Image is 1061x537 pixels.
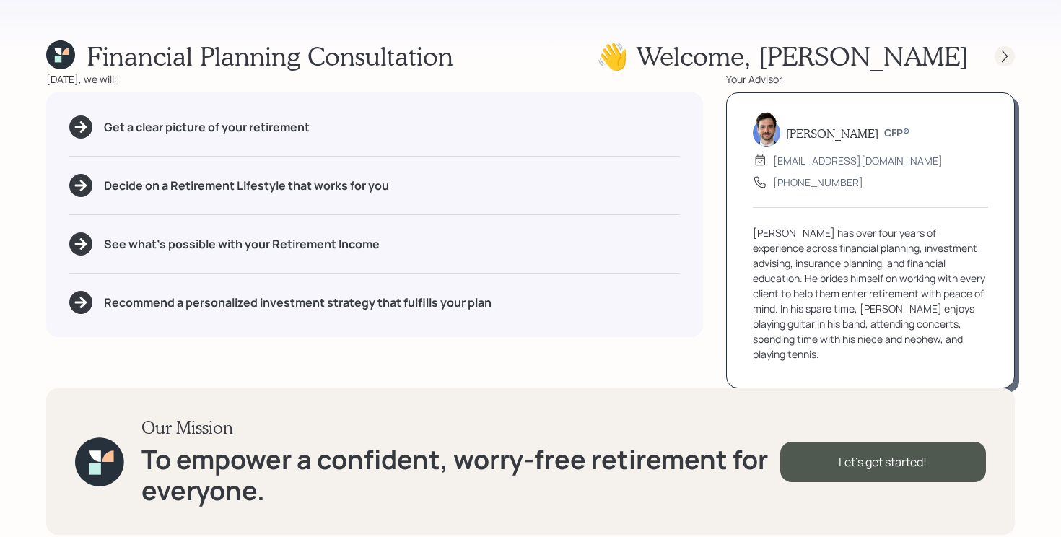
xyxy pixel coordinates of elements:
[753,112,780,147] img: jonah-coleman-headshot.png
[104,237,380,251] h5: See what's possible with your Retirement Income
[104,296,492,310] h5: Recommend a personalized investment strategy that fulfills your plan
[773,175,863,190] div: [PHONE_NUMBER]
[46,71,703,87] div: [DATE], we will:
[104,121,310,134] h5: Get a clear picture of your retirement
[141,417,780,438] h3: Our Mission
[87,40,453,71] h1: Financial Planning Consultation
[596,40,969,71] h1: 👋 Welcome , [PERSON_NAME]
[786,126,878,140] h5: [PERSON_NAME]
[780,442,986,482] div: Let's get started!
[884,127,909,139] h6: CFP®
[141,444,780,506] h1: To empower a confident, worry-free retirement for everyone.
[753,225,988,362] div: [PERSON_NAME] has over four years of experience across financial planning, investment advising, i...
[104,179,389,193] h5: Decide on a Retirement Lifestyle that works for you
[773,153,943,168] div: [EMAIL_ADDRESS][DOMAIN_NAME]
[726,71,1015,87] div: Your Advisor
